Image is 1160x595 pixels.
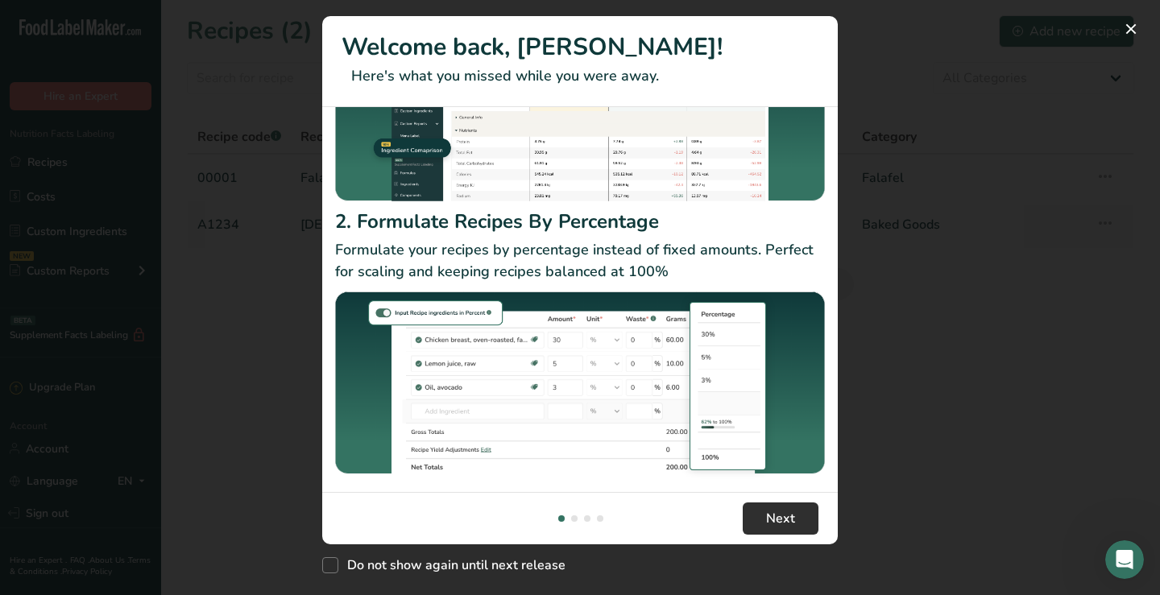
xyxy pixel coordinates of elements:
[1105,540,1144,579] iframe: Intercom live chat
[335,239,825,283] p: Formulate your recipes by percentage instead of fixed amounts. Perfect for scaling and keeping re...
[335,19,825,201] img: Ingredient Comparison Report
[766,509,795,528] span: Next
[743,502,818,535] button: Next
[335,289,825,483] img: Formulate Recipes By Percentage
[335,207,825,236] h2: 2. Formulate Recipes By Percentage
[342,65,818,87] p: Here's what you missed while you were away.
[342,29,818,65] h1: Welcome back, [PERSON_NAME]!
[338,557,565,573] span: Do not show again until next release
